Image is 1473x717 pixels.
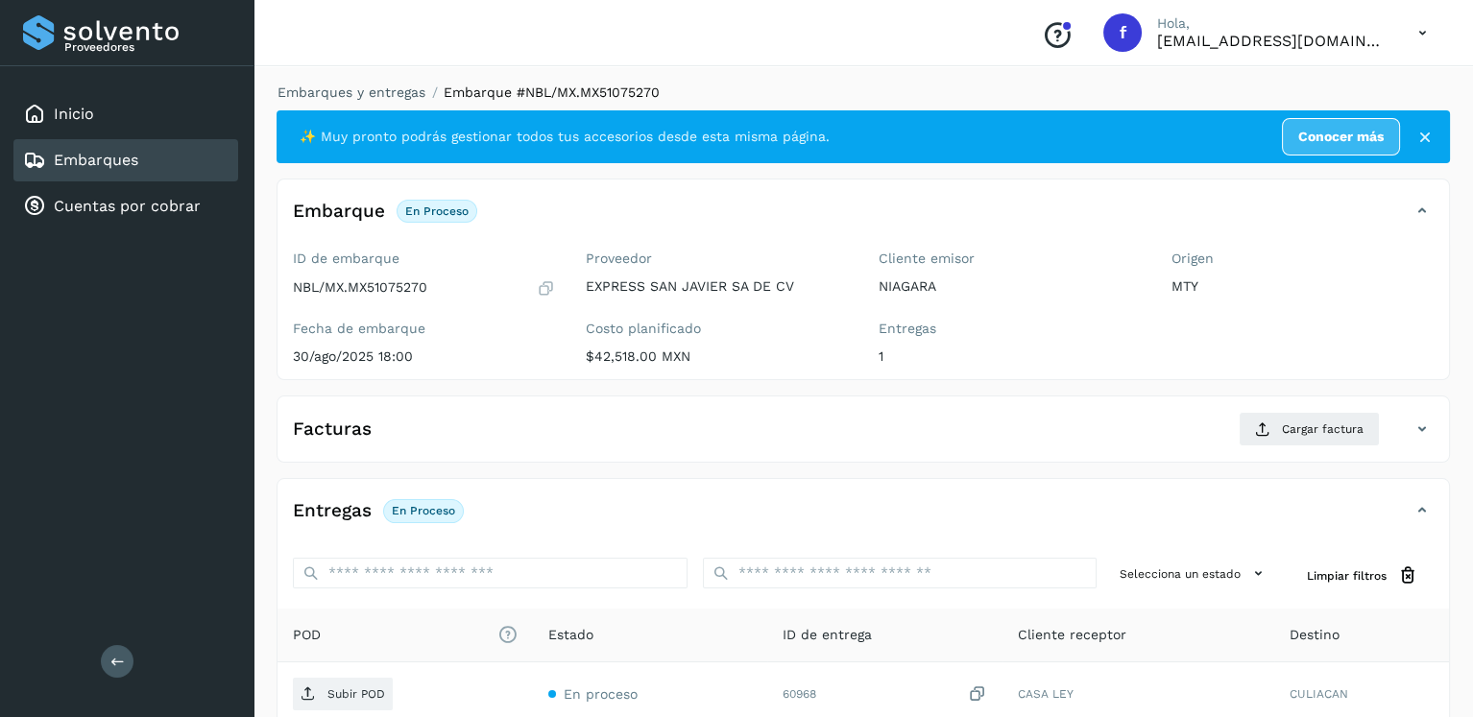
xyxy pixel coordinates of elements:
div: 60968 [783,684,986,705]
span: Destino [1290,625,1340,645]
p: Subir POD [327,687,385,701]
a: Embarques [54,151,138,169]
label: Cliente emisor [879,251,1141,267]
p: MTY [1171,278,1434,295]
div: Inicio [13,93,238,135]
button: Subir POD [293,678,393,710]
p: facturacion@expresssanjavier.com [1157,32,1388,50]
label: Proveedor [586,251,848,267]
label: Origen [1171,251,1434,267]
a: Inicio [54,105,94,123]
span: ✨ Muy pronto podrás gestionar todos tus accesorios desde esta misma página. [300,127,830,147]
p: NIAGARA [879,278,1141,295]
p: Hola, [1157,15,1388,32]
a: Cuentas por cobrar [54,197,201,215]
p: 30/ago/2025 18:00 [293,348,555,365]
span: POD [293,625,518,645]
button: Cargar factura [1239,412,1380,446]
p: Proveedores [64,40,230,54]
label: ID de embarque [293,251,555,267]
p: $42,518.00 MXN [586,348,848,365]
div: EmbarqueEn proceso [278,195,1449,243]
p: En proceso [392,504,455,517]
span: Limpiar filtros [1307,567,1387,585]
span: Estado [548,625,593,645]
span: Embarque #NBL/MX.MX51075270 [444,84,660,100]
nav: breadcrumb [277,83,1450,103]
button: Selecciona un estado [1112,558,1276,589]
a: Conocer más [1282,118,1400,155]
p: 1 [879,348,1141,365]
div: FacturasCargar factura [278,412,1449,462]
span: Cargar factura [1282,420,1364,438]
div: Cuentas por cobrar [13,185,238,227]
p: EXPRESS SAN JAVIER SA DE CV [586,278,848,295]
button: Limpiar filtros [1292,558,1434,593]
div: Embarques [13,139,238,181]
label: Entregas [879,321,1141,337]
span: En proceso [564,686,638,702]
a: Embarques y entregas [278,84,425,100]
div: EntregasEn proceso [278,494,1449,542]
label: Fecha de embarque [293,321,555,337]
label: Costo planificado [586,321,848,337]
h4: Embarque [293,201,385,223]
h4: Entregas [293,500,372,522]
span: Cliente receptor [1018,625,1126,645]
p: En proceso [405,204,469,218]
h4: Facturas [293,418,372,441]
span: ID de entrega [783,625,872,645]
p: NBL/MX.MX51075270 [293,279,427,296]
